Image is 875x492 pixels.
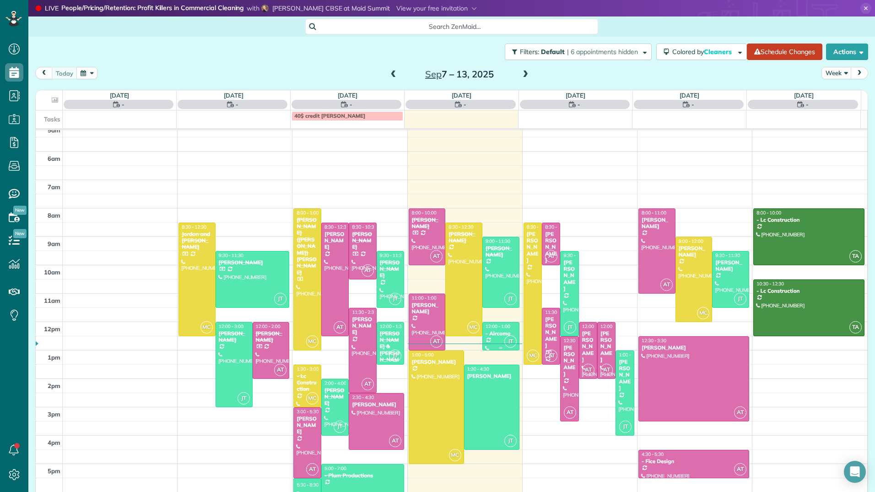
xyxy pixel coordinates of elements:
[48,354,60,361] span: 1pm
[704,48,733,56] span: Cleaners
[236,100,238,109] span: -
[297,482,319,488] span: 5:30 - 8:30
[35,67,53,79] button: prev
[448,224,473,230] span: 8:30 - 12:30
[680,92,699,99] a: [DATE]
[582,364,594,376] span: AT
[13,206,27,215] span: New
[306,335,319,348] span: MC
[296,373,319,393] div: - Lc Construction
[48,126,60,134] span: 5am
[430,250,443,262] span: AT
[297,366,319,372] span: 1:30 - 3:00
[844,461,866,483] div: Open Intercom Messenger
[563,338,588,344] span: 12:30 - 3:30
[715,252,740,258] span: 9:30 - 11:30
[756,288,862,294] div: - Lc Construction
[411,359,461,365] div: [PERSON_NAME]
[296,217,319,276] div: [PERSON_NAME] ([PERSON_NAME]) [PERSON_NAME]
[564,321,576,333] span: JT
[48,467,60,475] span: 5pm
[48,240,60,247] span: 9am
[44,297,60,304] span: 11am
[578,100,580,109] span: -
[351,231,374,251] div: [PERSON_NAME]
[48,183,60,191] span: 7am
[545,224,570,230] span: 8:30 - 10:00
[467,366,489,372] span: 1:30 - 4:30
[338,92,357,99] a: [DATE]
[567,48,638,56] span: | 6 appointments hidden
[261,5,269,12] img: sharon-l-cowan-cbse-07ff1a16c6eca22f5a671ec2db1f15d99b5fdb5d1a005d855bb838e052cce1b6.jpg
[351,401,401,408] div: [PERSON_NAME]
[238,392,250,405] span: JT
[352,309,377,315] span: 11:30 - 2:30
[566,92,585,99] a: [DATE]
[389,350,401,362] span: JT
[411,217,443,230] div: [PERSON_NAME]
[715,259,746,273] div: [PERSON_NAME]
[379,259,402,279] div: [PERSON_NAME]
[697,307,709,319] span: MC
[541,48,565,56] span: Default
[224,92,243,99] a: [DATE]
[274,293,286,305] span: JT
[619,352,641,358] span: 1:00 - 4:00
[641,217,673,230] div: [PERSON_NAME]
[545,309,570,315] span: 11:30 - 1:30
[826,44,868,60] button: Actions
[691,100,694,109] span: -
[306,392,319,405] span: MC
[48,410,60,418] span: 3pm
[600,330,613,363] div: [PERSON_NAME]
[756,217,862,223] div: - Lc Construction
[412,352,434,358] span: 1:00 - 5:00
[324,380,346,386] span: 2:00 - 4:00
[504,293,517,305] span: JT
[849,321,862,333] span: TA
[679,238,703,244] span: 9:00 - 12:00
[641,458,746,465] div: - Fice Design
[182,224,206,230] span: 8:30 - 12:30
[672,48,735,56] span: Colored by
[467,373,517,379] div: [PERSON_NAME]
[527,224,549,230] span: 8:30 - 1:30
[256,323,281,329] span: 12:00 - 2:00
[520,48,539,56] span: Filters:
[200,321,213,333] span: MC
[48,155,60,162] span: 6am
[526,231,539,264] div: [PERSON_NAME]
[619,421,632,433] span: JT
[430,335,443,348] span: AT
[660,279,673,291] span: AT
[274,364,286,376] span: AT
[306,463,319,476] span: AT
[324,472,401,479] div: - Plum Productions
[350,100,352,109] span: -
[527,350,539,362] span: MC
[219,323,243,329] span: 12:00 - 3:00
[297,409,319,415] span: 3:00 - 5:30
[485,330,517,337] div: - Aircomo
[505,44,652,60] button: Filters: Default | 6 appointments hidden
[362,264,374,277] span: AT
[380,252,405,258] span: 9:30 - 11:30
[504,435,517,447] span: JT
[448,231,480,244] div: [PERSON_NAME]
[452,92,471,99] a: [DATE]
[247,4,259,12] span: with
[296,415,319,435] div: [PERSON_NAME]
[545,250,557,262] span: AT
[48,212,60,219] span: 8am
[351,316,374,336] div: [PERSON_NAME]
[563,344,576,377] div: [PERSON_NAME]
[44,268,60,276] span: 10am
[402,69,517,79] h2: 7 – 13, 2025
[379,330,402,370] div: [PERSON_NAME] & [PERSON_NAME]
[486,323,510,329] span: 12:00 - 1:00
[641,344,746,351] div: [PERSON_NAME]
[485,245,517,258] div: [PERSON_NAME]
[272,4,390,12] span: [PERSON_NAME] CBSE at Maid Summit
[734,406,746,419] span: AT
[48,439,60,446] span: 4pm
